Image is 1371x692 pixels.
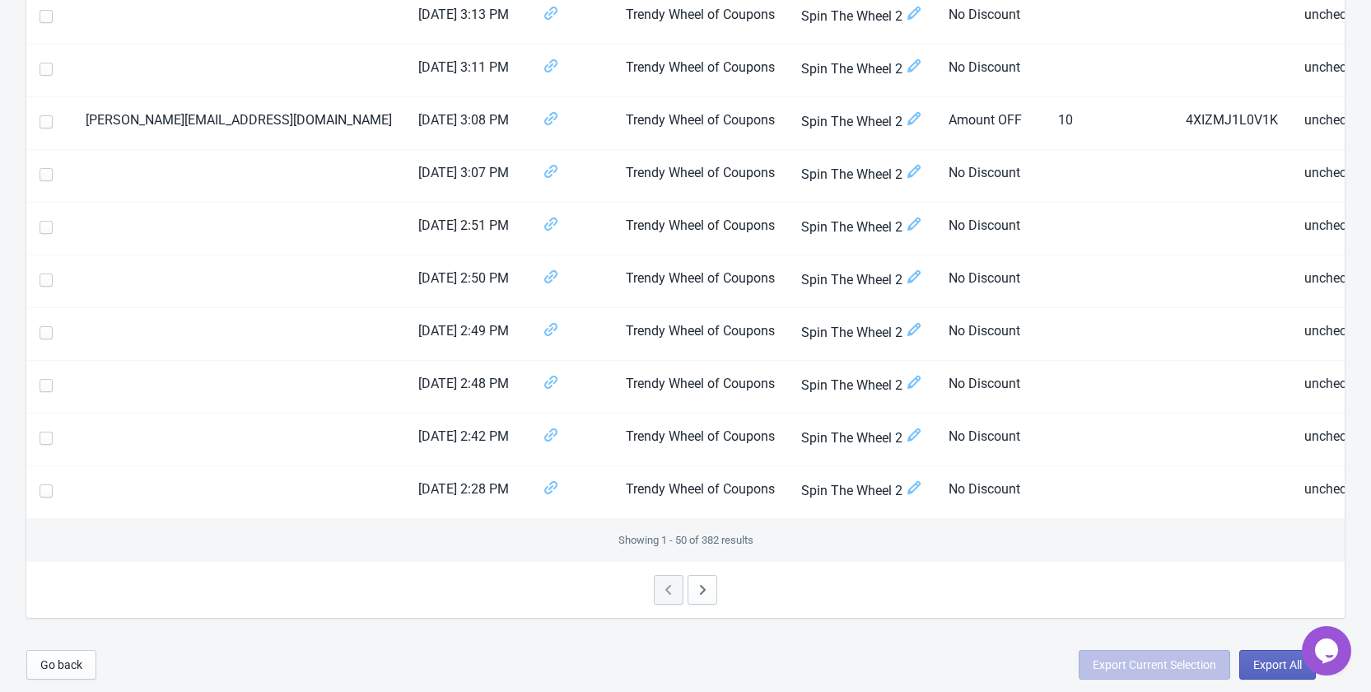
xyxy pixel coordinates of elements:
td: No Discount [935,44,1045,97]
td: Trendy Wheel of Coupons [613,414,788,466]
td: Trendy Wheel of Coupons [613,255,788,308]
td: [PERSON_NAME][EMAIL_ADDRESS][DOMAIN_NAME] [72,97,405,150]
span: Spin The Wheel 2 [801,321,922,344]
td: No Discount [935,414,1045,466]
td: No Discount [935,150,1045,203]
span: Spin The Wheel 2 [801,479,922,502]
span: Spin The Wheel 2 [801,269,922,291]
span: Spin The Wheel 2 [801,110,922,133]
td: No Discount [935,466,1045,519]
td: Trendy Wheel of Coupons [613,466,788,519]
iframe: chat widget [1302,626,1355,676]
td: [DATE] 3:08 PM [405,97,529,150]
td: No Discount [935,308,1045,361]
button: Export All [1239,650,1316,680]
td: [DATE] 3:11 PM [405,44,529,97]
span: Spin The Wheel 2 [801,58,922,80]
td: Amount OFF [935,97,1045,150]
div: Showing 1 - 50 of 382 results [26,519,1345,562]
td: Trendy Wheel of Coupons [613,203,788,255]
td: [DATE] 2:28 PM [405,466,529,519]
td: No Discount [935,255,1045,308]
td: [DATE] 2:42 PM [405,414,529,466]
td: No Discount [935,203,1045,255]
span: Spin The Wheel 2 [801,5,922,27]
td: [DATE] 2:50 PM [405,255,529,308]
td: 10 [1045,97,1173,150]
td: Trendy Wheel of Coupons [613,97,788,150]
td: [DATE] 3:07 PM [405,150,529,203]
td: No Discount [935,361,1045,414]
button: Go back [26,650,96,680]
span: Spin The Wheel 2 [801,427,922,449]
span: Spin The Wheel 2 [801,374,922,396]
td: [DATE] 2:51 PM [405,203,529,255]
td: [DATE] 2:49 PM [405,308,529,361]
td: [DATE] 2:48 PM [405,361,529,414]
td: Trendy Wheel of Coupons [613,44,788,97]
td: Trendy Wheel of Coupons [613,361,788,414]
td: Trendy Wheel of Coupons [613,150,788,203]
td: 4XIZMJ1L0V1K [1173,97,1291,150]
span: Go back [40,658,82,671]
td: Trendy Wheel of Coupons [613,308,788,361]
span: Spin The Wheel 2 [801,163,922,185]
span: Export All [1253,658,1302,671]
span: Spin The Wheel 2 [801,216,922,238]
